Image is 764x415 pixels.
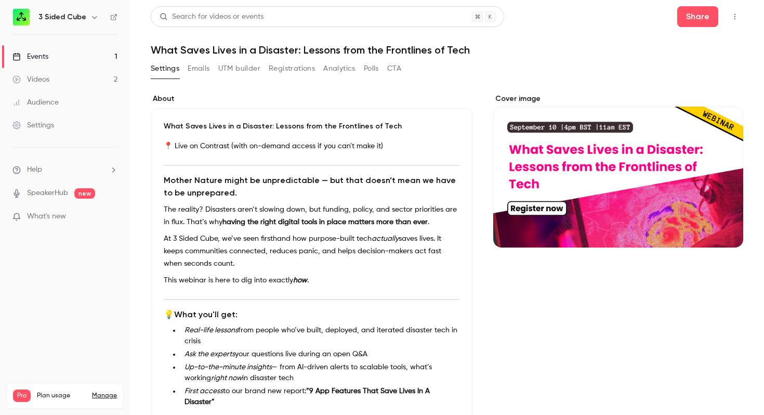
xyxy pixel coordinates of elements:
li: your questions live during an open Q&A [180,349,459,360]
button: CTA [387,60,401,77]
span: Plan usage [37,392,86,400]
label: About [151,94,472,104]
strong: Mother Nature might be unpredictable — but that doesn’t mean we have to be unprepared. [164,175,456,198]
div: Audience [12,97,59,108]
li: from people who’ve built, deployed, and iterated disaster tech in crisis [180,325,459,347]
p: At 3 Sided Cube, we’ve seen firsthand how purpose-built tech saves lives. It keeps communities co... [164,232,459,270]
strong: “9 App Features That Save Lives In A Disaster” [185,387,430,406]
button: Share [677,6,718,27]
strong: how [293,277,307,284]
label: Cover image [493,94,743,104]
button: UTM builder [218,60,260,77]
em: right now [211,374,242,382]
span: What's new [27,211,66,222]
em: Ask the experts [185,351,235,358]
p: What Saves Lives in a Disaster: Lessons from the Frontlines of Tech [164,121,459,132]
button: Emails [188,60,209,77]
span: new [74,188,95,199]
em: First access [185,387,223,395]
em: Real-life lessons [185,327,238,334]
div: Events [12,51,48,62]
h1: What Saves Lives in a Disaster: Lessons from the Frontlines of Tech [151,44,743,56]
h6: 3 Sided Cube [38,12,86,22]
button: Registrations [269,60,315,77]
p: The reality? Disasters aren’t slowing down, but funding, policy, and sector priorities are in flu... [164,203,459,228]
p: 📍 Live on Contrast (with on-demand access if you can't make it) [164,140,459,152]
li: — from AI-driven alerts to scalable tools, what’s working in disaster tech [180,362,459,384]
div: Settings [12,120,54,131]
strong: having the right digital tools in place matters more than ever [222,218,428,226]
a: SpeakerHub [27,188,68,199]
span: Pro [13,390,31,402]
div: Search for videos or events [160,11,264,22]
a: Manage [92,392,117,400]
button: Analytics [323,60,355,77]
button: Polls [364,60,379,77]
h2: 💡What you'll get: [164,308,459,321]
em: Up-to-the-minute insights [185,364,272,371]
div: Videos [12,74,49,85]
button: Settings [151,60,179,77]
li: help-dropdown-opener [12,164,117,175]
span: Help [27,164,42,175]
p: This webinar is here to dig into exactly . [164,274,459,287]
li: to our brand new report: [180,386,459,408]
em: actually [372,235,399,242]
section: Cover image [493,94,743,248]
img: 3 Sided Cube [13,9,30,25]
